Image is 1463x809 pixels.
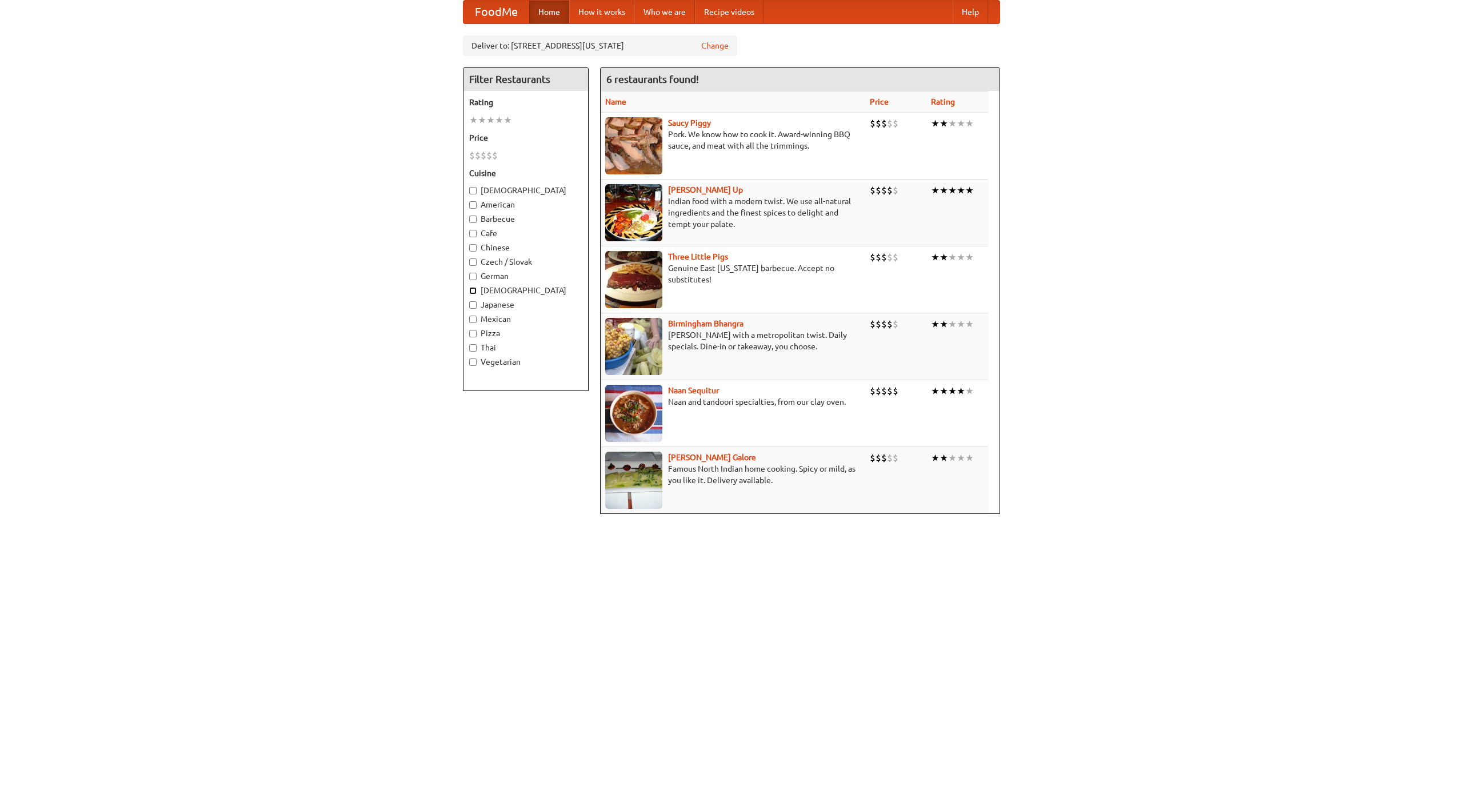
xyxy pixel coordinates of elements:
[469,313,582,325] label: Mexican
[870,251,876,264] li: $
[668,185,743,194] a: [PERSON_NAME] Up
[887,385,893,397] li: $
[605,262,861,285] p: Genuine East [US_STATE] barbecue. Accept no substitutes!
[876,318,881,330] li: $
[881,318,887,330] li: $
[605,452,662,509] img: currygalore.jpg
[668,319,744,328] b: Birmingham Bhangra
[529,1,569,23] a: Home
[469,114,478,126] li: ★
[948,385,957,397] li: ★
[870,318,876,330] li: $
[940,452,948,464] li: ★
[876,385,881,397] li: $
[463,1,529,23] a: FoodMe
[605,463,861,486] p: Famous North Indian home cooking. Spicy or mild, as you like it. Delivery available.
[893,385,898,397] li: $
[469,287,477,294] input: [DEMOGRAPHIC_DATA]
[469,342,582,353] label: Thai
[948,117,957,130] li: ★
[881,452,887,464] li: $
[881,385,887,397] li: $
[605,117,662,174] img: saucy.jpg
[469,258,477,266] input: Czech / Slovak
[469,330,477,337] input: Pizza
[957,251,965,264] li: ★
[469,199,582,210] label: American
[469,97,582,108] h5: Rating
[605,129,861,152] p: Pork. We know how to cook it. Award-winning BBQ sauce, and meat with all the trimmings.
[463,35,737,56] div: Deliver to: [STREET_ADDRESS][US_STATE]
[469,358,477,366] input: Vegetarian
[965,318,974,330] li: ★
[695,1,764,23] a: Recipe videos
[893,318,898,330] li: $
[495,114,503,126] li: ★
[469,149,475,162] li: $
[957,385,965,397] li: ★
[931,251,940,264] li: ★
[605,251,662,308] img: littlepigs.jpg
[605,184,662,241] img: curryup.jpg
[948,251,957,264] li: ★
[876,251,881,264] li: $
[870,97,889,106] a: Price
[887,318,893,330] li: $
[940,318,948,330] li: ★
[965,385,974,397] li: ★
[469,285,582,296] label: [DEMOGRAPHIC_DATA]
[668,386,719,395] a: Naan Sequitur
[931,97,955,106] a: Rating
[893,452,898,464] li: $
[870,385,876,397] li: $
[887,117,893,130] li: $
[870,452,876,464] li: $
[876,452,881,464] li: $
[469,270,582,282] label: German
[931,117,940,130] li: ★
[965,184,974,197] li: ★
[931,385,940,397] li: ★
[605,318,662,375] img: bhangra.jpg
[492,149,498,162] li: $
[469,344,477,352] input: Thai
[469,228,582,239] label: Cafe
[469,185,582,196] label: [DEMOGRAPHIC_DATA]
[668,453,756,462] b: [PERSON_NAME] Galore
[931,452,940,464] li: ★
[940,385,948,397] li: ★
[469,201,477,209] input: American
[701,40,729,51] a: Change
[957,452,965,464] li: ★
[668,252,728,261] a: Three Little Pigs
[469,187,477,194] input: [DEMOGRAPHIC_DATA]
[469,299,582,310] label: Japanese
[469,316,477,323] input: Mexican
[948,452,957,464] li: ★
[957,318,965,330] li: ★
[606,74,699,85] ng-pluralize: 6 restaurants found!
[881,117,887,130] li: $
[668,118,711,127] a: Saucy Piggy
[965,251,974,264] li: ★
[931,184,940,197] li: ★
[605,97,626,106] a: Name
[605,396,861,408] p: Naan and tandoori specialties, from our clay oven.
[469,132,582,144] h5: Price
[469,328,582,339] label: Pizza
[870,184,876,197] li: $
[948,318,957,330] li: ★
[948,184,957,197] li: ★
[605,329,861,352] p: [PERSON_NAME] with a metropolitan twist. Daily specials. Dine-in or takeaway, you choose.
[469,168,582,179] h5: Cuisine
[940,117,948,130] li: ★
[486,149,492,162] li: $
[605,385,662,442] img: naansequitur.jpg
[893,251,898,264] li: $
[965,452,974,464] li: ★
[469,230,477,237] input: Cafe
[478,114,486,126] li: ★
